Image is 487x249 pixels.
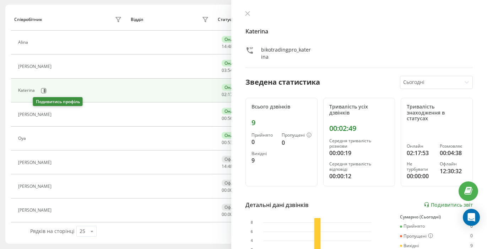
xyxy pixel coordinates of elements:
[222,180,244,186] div: Офлайн
[228,91,233,97] span: 17
[251,229,253,233] text: 6
[245,201,309,209] div: Детальні дані дзвінків
[18,88,37,93] div: Katerina
[329,104,389,116] div: Тривалість усіх дзвінків
[131,17,143,22] div: Відділ
[400,214,473,219] div: Сумарно (Сьогодні)
[228,139,233,145] span: 53
[463,209,480,226] div: Open Intercom Messenger
[222,60,244,67] div: Онлайн
[228,115,233,121] span: 56
[222,44,239,49] div: : :
[33,97,83,106] div: Подивитись профіль
[470,243,473,248] div: 9
[400,233,433,239] div: Пропущені
[245,27,473,36] h4: Katerina
[222,115,227,121] span: 00
[18,160,53,165] div: [PERSON_NAME]
[222,164,239,169] div: : :
[400,243,419,248] div: Вихідні
[222,139,227,145] span: 00
[329,124,389,133] div: 00:02:49
[228,163,233,169] span: 48
[18,112,53,117] div: [PERSON_NAME]
[407,144,434,149] div: Онлайн
[222,67,227,73] span: 03
[222,68,239,73] div: : :
[18,208,53,213] div: [PERSON_NAME]
[222,84,244,91] div: Онлайн
[245,77,320,88] div: Зведена статистика
[251,156,276,165] div: 9
[470,224,473,229] div: 0
[282,138,312,147] div: 0
[440,167,467,175] div: 12:30:32
[228,187,233,193] span: 00
[251,221,253,224] text: 8
[222,187,227,193] span: 00
[251,239,253,243] text: 4
[18,64,53,69] div: [PERSON_NAME]
[30,228,75,234] span: Рядків на сторінці
[440,144,467,149] div: Розмовляє
[222,43,227,49] span: 14
[222,211,227,217] span: 00
[329,161,389,172] div: Середня тривалість відповіді
[222,92,239,97] div: : :
[222,91,227,97] span: 02
[222,132,244,139] div: Онлайн
[407,104,467,122] div: Тривалість знаходження в статусах
[228,67,233,73] span: 54
[222,156,244,163] div: Офлайн
[222,108,244,115] div: Онлайн
[440,149,467,157] div: 00:04:38
[222,204,244,211] div: Офлайн
[424,202,473,208] a: Подивитись звіт
[470,233,473,239] div: 0
[251,133,276,138] div: Прийнято
[18,136,28,141] div: Oya
[329,149,389,157] div: 00:00:19
[228,211,233,217] span: 00
[329,138,389,149] div: Середня тривалість розмови
[222,116,239,121] div: : :
[440,161,467,166] div: Офлайн
[222,36,244,43] div: Онлайн
[329,172,389,180] div: 00:00:12
[222,212,239,217] div: : :
[228,43,233,49] span: 48
[18,184,53,189] div: [PERSON_NAME]
[407,149,434,157] div: 02:17:53
[251,104,312,110] div: Всього дзвінків
[14,17,42,22] div: Співробітник
[222,188,239,193] div: : :
[282,133,312,138] div: Пропущені
[407,172,434,180] div: 00:00:00
[80,228,85,235] div: 25
[222,140,239,145] div: : :
[222,163,227,169] span: 14
[261,46,312,60] div: bikotradingpro_katerina
[251,151,276,156] div: Вихідні
[407,161,434,172] div: Не турбувати
[400,224,425,229] div: Прийнято
[218,17,232,22] div: Статус
[18,40,30,45] div: Alina
[251,138,276,146] div: 0
[251,118,312,127] div: 9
